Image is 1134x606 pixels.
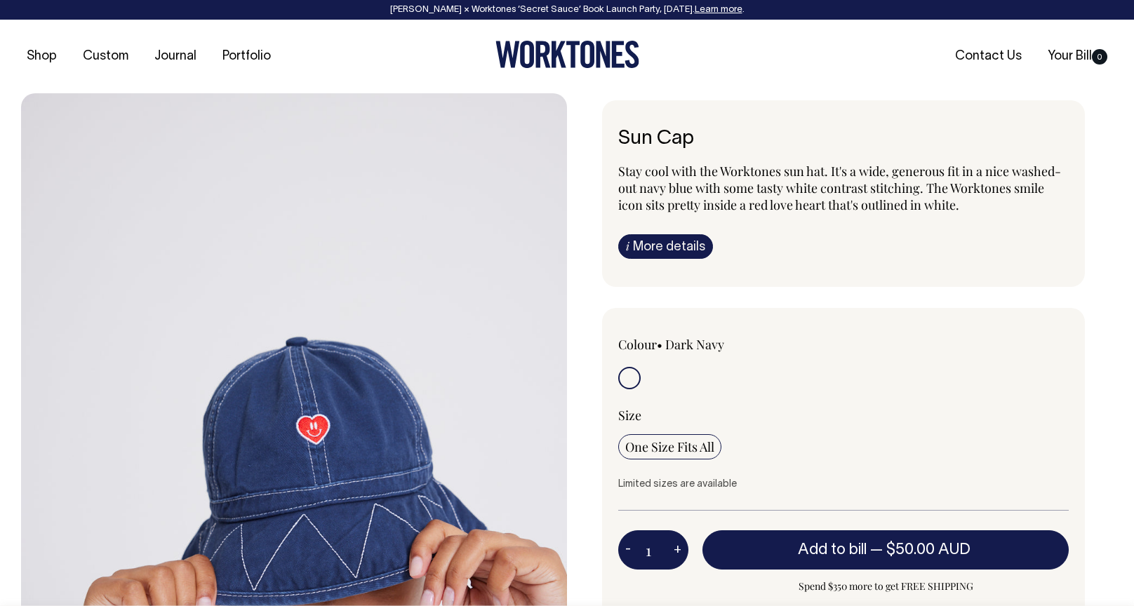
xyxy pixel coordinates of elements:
[618,407,1069,424] div: Size
[798,543,867,557] span: Add to bill
[695,6,742,14] a: Learn more
[949,45,1027,68] a: Contact Us
[618,536,638,564] button: -
[626,238,629,253] span: i
[886,543,970,557] span: $50.00 AUD
[625,438,714,455] span: One Size Fits All
[21,45,62,68] a: Shop
[667,536,688,564] button: +
[618,480,737,489] span: Limited sizes are available
[618,163,1061,213] span: Stay cool with the Worktones sun hat. It's a wide, generous fit in a nice washed-out navy blue wi...
[702,530,1069,570] button: Add to bill —$50.00 AUD
[870,543,974,557] span: —
[618,234,713,259] a: iMore details
[618,336,799,353] div: Colour
[1042,45,1113,68] a: Your Bill0
[618,128,1069,150] h6: Sun Cap
[665,336,724,353] label: Dark Navy
[702,578,1069,595] span: Spend $350 more to get FREE SHIPPING
[1092,49,1107,65] span: 0
[77,45,134,68] a: Custom
[657,336,662,353] span: •
[217,45,276,68] a: Portfolio
[149,45,202,68] a: Journal
[618,434,721,459] input: One Size Fits All
[14,5,1120,15] div: [PERSON_NAME] × Worktones ‘Secret Sauce’ Book Launch Party, [DATE]. .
